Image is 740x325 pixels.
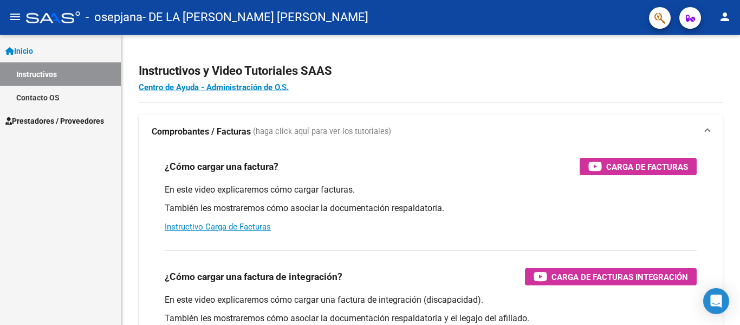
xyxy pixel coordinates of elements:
[606,160,688,174] span: Carga de Facturas
[253,126,391,138] span: (haga click aquí para ver los tutoriales)
[165,269,342,284] h3: ¿Cómo cargar una factura de integración?
[551,270,688,284] span: Carga de Facturas Integración
[703,288,729,314] div: Open Intercom Messenger
[165,184,697,196] p: En este video explicaremos cómo cargar facturas.
[525,268,697,285] button: Carga de Facturas Integración
[165,202,697,214] p: También les mostraremos cómo asociar la documentación respaldatoria.
[165,159,278,174] h3: ¿Cómo cargar una factura?
[139,82,289,92] a: Centro de Ayuda - Administración de O.S.
[5,115,104,127] span: Prestadores / Proveedores
[152,126,251,138] strong: Comprobantes / Facturas
[142,5,368,29] span: - DE LA [PERSON_NAME] [PERSON_NAME]
[718,10,731,23] mat-icon: person
[139,61,723,81] h2: Instructivos y Video Tutoriales SAAS
[9,10,22,23] mat-icon: menu
[5,45,33,57] span: Inicio
[165,313,697,324] p: También les mostraremos cómo asociar la documentación respaldatoria y el legajo del afiliado.
[165,294,697,306] p: En este video explicaremos cómo cargar una factura de integración (discapacidad).
[86,5,142,29] span: - osepjana
[139,114,723,149] mat-expansion-panel-header: Comprobantes / Facturas (haga click aquí para ver los tutoriales)
[580,158,697,175] button: Carga de Facturas
[165,222,271,232] a: Instructivo Carga de Facturas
